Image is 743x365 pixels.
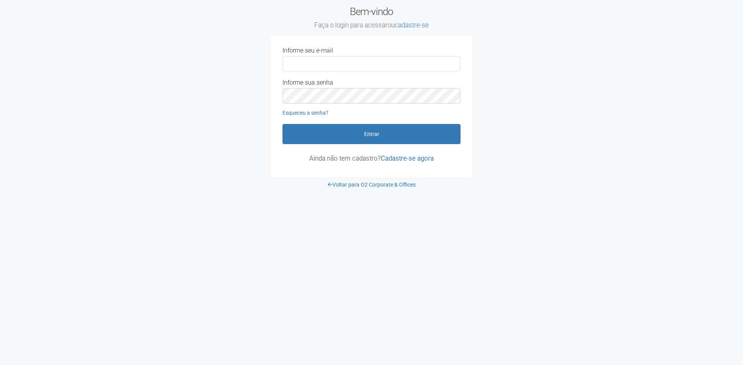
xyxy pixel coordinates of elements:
[282,155,461,162] p: Ainda não tem cadastro?
[271,6,472,30] h2: Bem-vindo
[395,21,429,29] a: cadastre-se
[388,21,429,29] span: ou
[282,47,333,54] label: Informe seu e-mail
[282,79,333,86] label: Informe sua senha
[271,21,472,30] small: Faça o login para acessar
[282,110,329,116] a: Esqueceu a senha?
[328,182,416,188] a: Voltar para O2 Corporate & Offices
[381,154,434,162] a: Cadastre-se agora
[282,124,461,144] button: Entrar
